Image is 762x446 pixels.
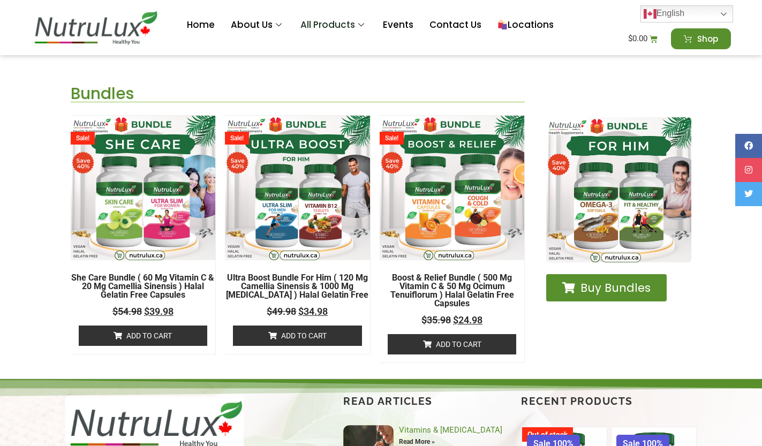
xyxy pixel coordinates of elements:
[112,306,142,317] bdi: 54.98
[179,4,223,47] a: Home
[580,282,651,293] span: Buy Bundles
[421,314,451,326] bdi: 35.98
[546,117,691,266] div: 2 / 7
[71,274,215,299] a: She Care Bundle ( 60 mg Vitamin C & 20 mg Camellia Sinensis ) Halal Gelatin Free Capsules
[640,5,733,22] a: English
[380,132,404,145] span: Sale!
[521,396,697,406] h4: Recent Products
[225,116,369,260] img: Ultra Boost Bundle For Him ( 120 mg Camellia Sinensis & 1000 mg Vitamin B12 ) Halal Gelatin Free
[223,4,292,47] a: About Us
[671,28,731,49] a: Shop
[343,396,510,406] h4: Read articles
[399,438,435,445] a: Read more about Vitamins & Diabetes
[225,274,369,299] a: Ultra Boost Bundle For Him ( 120 mg Camellia Sinensis & 1000 mg [MEDICAL_DATA] ) Halal Gelatin Free
[144,306,149,317] span: $
[71,132,95,145] span: Sale!
[453,314,458,326] span: $
[71,116,215,260] img: She Care Bundle ( 60 mg Vitamin C & 20 mg Camellia Sinensis ) Halal Gelatin Free Capsules
[697,35,718,43] span: Shop
[298,306,304,317] span: $
[112,306,118,317] span: $
[380,116,524,260] img: Boost & Relief Bundle ( 500 mg Vitamin C & 50 mg Ocimum Tenuiflorum ) Halal Gelatin Free Capsules
[421,4,489,47] a: Contact Us
[615,28,671,49] a: $0.00
[388,334,516,354] a: Add to cart: “Boost & Relief Bundle ( 500 mg Vitamin C & 50 mg Ocimum Tenuiflorum ) Halal Gelatin...
[267,306,272,317] span: $
[644,7,657,20] img: en
[71,86,525,102] h2: Bundles
[399,425,502,435] a: Vitamins & [MEDICAL_DATA]
[79,326,207,346] a: Add to cart: “She Care Bundle ( 60 mg Vitamin C & 20 mg Camellia Sinensis ) Halal Gelatin Free Ca...
[522,427,573,441] span: Out of stock
[546,117,691,262] img: 1
[453,314,482,326] bdi: 24.98
[267,306,296,317] bdi: 49.98
[546,117,691,266] div: Image Carousel
[144,306,173,317] bdi: 39.98
[498,20,507,29] img: 🛍️
[292,4,375,47] a: All Products
[628,34,632,43] span: $
[225,132,249,145] span: Sale!
[375,4,421,47] a: Events
[380,274,524,308] a: Boost & Relief Bundle ( 500 mg Vitamin C & 50 mg Ocimum Tenuiflorum ) Halal Gelatin Free Capsules
[233,326,361,346] a: Add to cart: “Ultra Boost Bundle For Him ( 120 mg Camellia Sinensis & 1000 mg Vitamin B12 ) Halal...
[489,4,562,47] a: Locations
[628,34,647,43] bdi: 0.00
[546,274,667,301] a: Buy Bundles
[298,306,328,317] bdi: 34.98
[421,314,427,326] span: $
